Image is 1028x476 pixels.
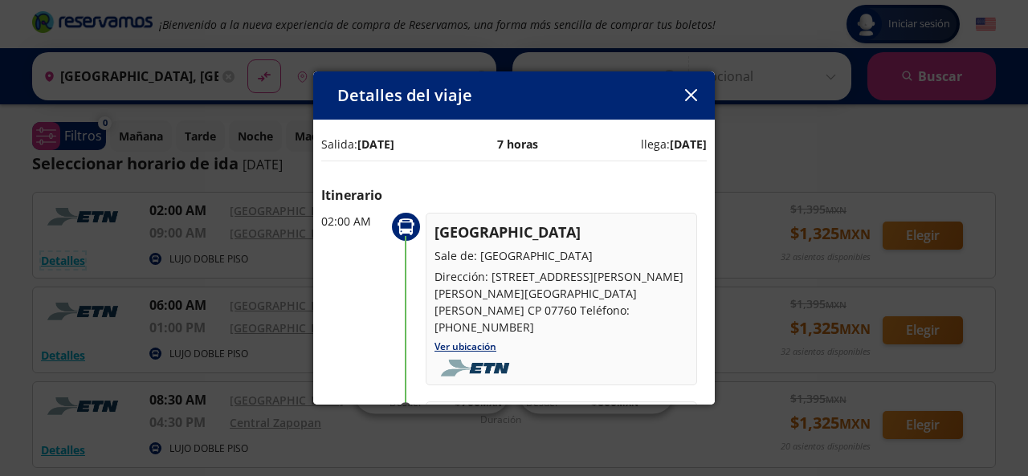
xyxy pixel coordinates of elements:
[337,83,472,108] p: Detalles del viaje
[497,136,538,153] p: 7 horas
[434,247,688,264] p: Sale de: [GEOGRAPHIC_DATA]
[641,136,707,153] p: llega:
[670,136,707,152] b: [DATE]
[321,136,394,153] p: Salida:
[321,213,385,230] p: 02:00 AM
[434,222,688,243] p: [GEOGRAPHIC_DATA]
[434,360,520,377] img: foobar2.png
[434,268,688,336] p: Dirección: [STREET_ADDRESS][PERSON_NAME] [PERSON_NAME][GEOGRAPHIC_DATA][PERSON_NAME] CP 07760 Tel...
[357,136,394,152] b: [DATE]
[321,185,707,205] p: Itinerario
[321,401,385,418] p: 09:00 AM
[434,340,496,353] a: Ver ubicación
